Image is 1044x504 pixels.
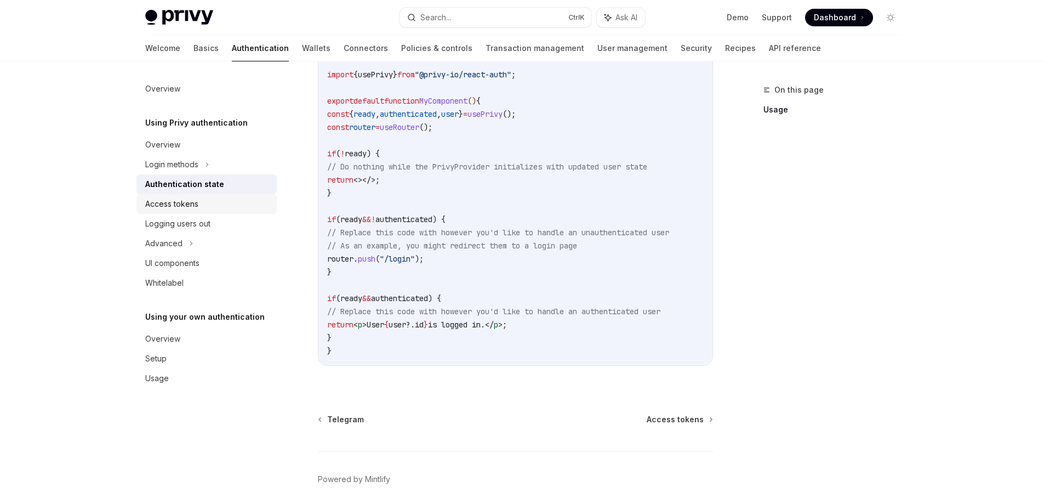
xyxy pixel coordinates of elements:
[375,214,432,224] span: authenticated
[882,9,899,26] button: Toggle dark mode
[432,214,446,224] span: ) {
[318,474,390,485] a: Powered by Mintlify
[647,414,712,425] a: Access tokens
[327,214,336,224] span: if
[463,109,467,119] span: =
[136,349,277,369] a: Setup
[136,135,277,155] a: Overview
[136,253,277,273] a: UI components
[774,83,824,97] span: On this page
[353,254,358,264] span: .
[345,149,367,158] span: ready
[145,237,182,250] div: Advanced
[145,372,169,385] div: Usage
[362,320,367,330] span: >
[647,414,704,425] span: Access tokens
[367,320,384,330] span: User
[375,109,380,119] span: ,
[389,320,406,330] span: user
[327,149,336,158] span: if
[415,70,511,80] span: "@privy-io/react-auth"
[494,320,498,330] span: p
[420,11,451,24] div: Search...
[145,178,224,191] div: Authentication state
[327,241,577,251] span: // As an example, you might redirect them to a login page
[762,12,792,23] a: Support
[327,188,332,198] span: }
[358,254,375,264] span: push
[362,293,371,303] span: &&
[805,9,873,26] a: Dashboard
[145,116,248,129] h5: Using Privy authentication
[459,109,463,119] span: }
[145,217,210,230] div: Logging users out
[327,175,353,185] span: return
[485,320,494,330] span: </
[467,109,503,119] span: usePrivy
[597,35,668,61] a: User management
[401,35,472,61] a: Policies & controls
[336,293,340,303] span: (
[340,149,345,158] span: !
[145,82,180,95] div: Overview
[362,214,371,224] span: &&
[327,333,332,343] span: }
[327,320,353,330] span: return
[353,109,375,119] span: ready
[380,109,437,119] span: authenticated
[358,320,362,330] span: p
[327,96,353,106] span: export
[437,109,441,119] span: ,
[145,332,180,346] div: Overview
[428,320,485,330] span: is logged in.
[136,79,277,99] a: Overview
[327,109,349,119] span: const
[498,320,503,330] span: >
[503,109,516,119] span: ();
[511,70,516,80] span: ;
[145,310,265,324] h5: Using your own authentication
[193,35,219,61] a: Basics
[327,414,364,425] span: Telegram
[327,70,353,80] span: import
[419,122,432,132] span: ();
[441,109,459,119] span: user
[503,320,507,330] span: ;
[393,70,397,80] span: }
[384,96,419,106] span: function
[145,138,180,151] div: Overview
[763,101,908,118] a: Usage
[371,214,375,224] span: !
[344,35,388,61] a: Connectors
[486,35,584,61] a: Transaction management
[302,35,330,61] a: Wallets
[340,293,362,303] span: ready
[145,352,167,365] div: Setup
[145,35,180,61] a: Welcome
[400,8,591,27] button: Search...CtrlK
[814,12,856,23] span: Dashboard
[145,10,213,25] img: light logo
[769,35,821,61] a: API reference
[353,175,375,185] span: <></>
[353,70,358,80] span: {
[327,267,332,277] span: }
[136,369,277,388] a: Usage
[145,158,198,171] div: Login methods
[380,122,419,132] span: useRouter
[681,35,712,61] a: Security
[327,122,349,132] span: const
[336,149,340,158] span: (
[327,293,336,303] span: if
[428,293,441,303] span: ) {
[371,293,428,303] span: authenticated
[349,122,375,132] span: router
[415,320,424,330] span: id
[136,329,277,349] a: Overview
[424,320,428,330] span: }
[327,346,332,356] span: }
[319,414,364,425] a: Telegram
[327,162,647,172] span: // Do nothing while the PrivyProvider initializes with updated user state
[725,35,756,61] a: Recipes
[415,254,424,264] span: );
